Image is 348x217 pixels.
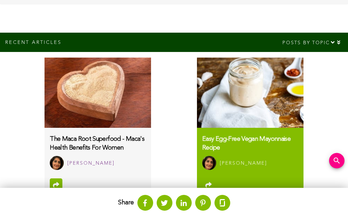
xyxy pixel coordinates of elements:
[5,39,62,46] p: Recent Articles
[118,199,134,206] strong: Share
[50,156,64,170] img: Sitara Darvish
[202,156,216,170] img: Sitara Darvish
[220,159,267,168] div: [PERSON_NAME]
[50,135,146,152] h3: The Maca Root Superfood - Maca's Health Benefits For Women
[220,199,225,206] img: glassdoor.svg
[277,33,348,52] div: Posts by topic
[313,183,348,217] iframe: Chat Widget
[202,135,298,152] h3: Easy Egg-Free Vegan Mayonnaise Recipe
[197,128,303,175] a: Easy Egg-Free Vegan Mayonnaise Recipe Sitara Darvish [PERSON_NAME]
[45,128,151,175] a: The Maca Root Superfood - Maca's Health Benefits For Women Sitara Darvish [PERSON_NAME]
[197,58,303,128] img: Easy Egg-Free Mayonnaise - Vegan Homemade Alternatives
[45,58,151,128] img: The-Maca-Root-Superfood-Adaptogen-red-yellow-black-raw-maca
[67,159,115,168] div: [PERSON_NAME]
